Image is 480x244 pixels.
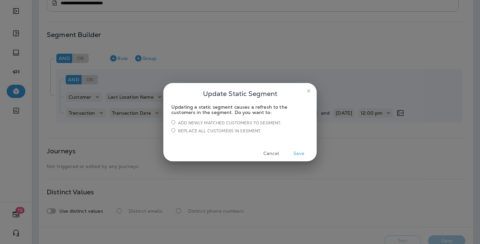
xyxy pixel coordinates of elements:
[178,128,261,134] div: Replace all customers in segment.
[171,104,309,115] div: Updating a static segment causes a refresh to the customers in the segment. Do you want to:
[303,86,314,96] button: close
[286,148,311,159] button: Save
[171,120,175,124] input: Add newly matched customers to segment.
[171,128,175,132] input: Replace all customers in segment.
[203,88,277,99] span: Update Static Segment
[259,148,284,159] button: Cancel
[178,120,281,126] div: Add newly matched customers to segment.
